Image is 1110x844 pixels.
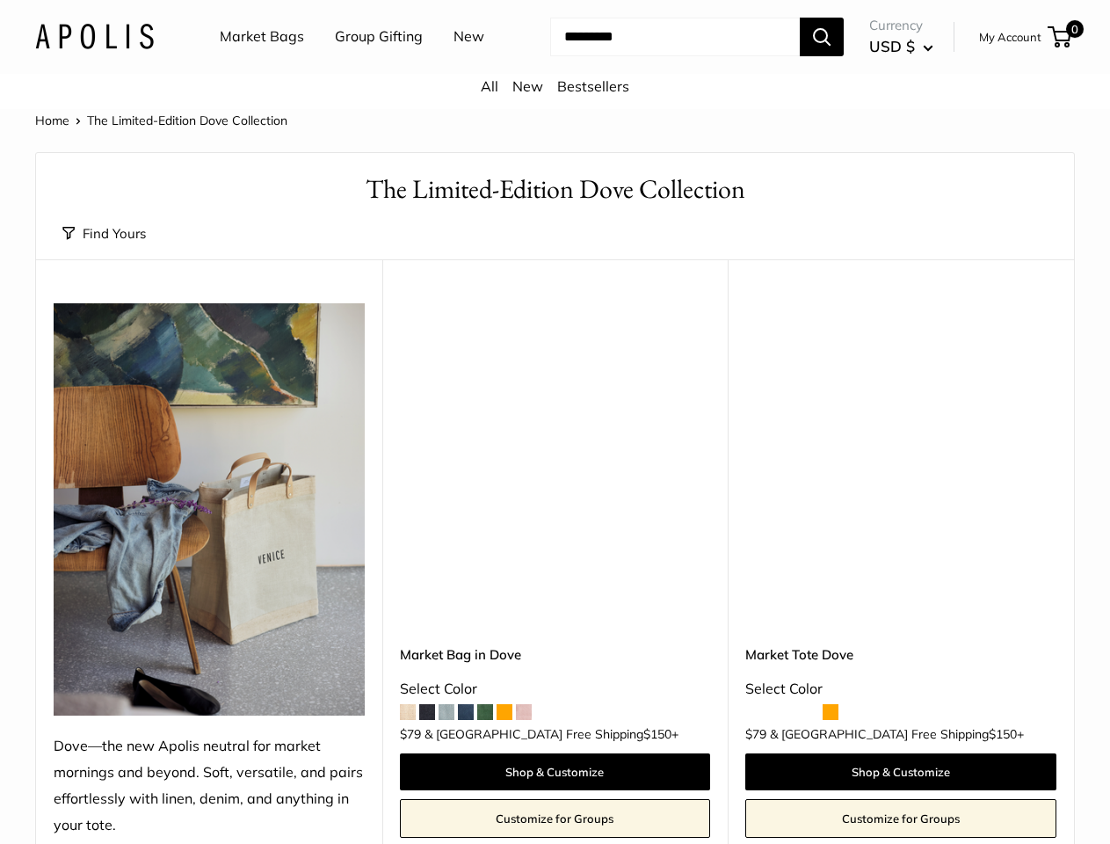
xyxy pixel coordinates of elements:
[800,18,844,56] button: Search
[745,726,766,742] span: $79
[400,644,711,665] a: Market Bag in Dove
[54,303,365,716] img: Dove—the new Apolis neutral for market mornings and beyond. Soft, versatile, and pairs effortless...
[1049,26,1071,47] a: 0
[62,171,1048,208] h1: The Limited-Edition Dove Collection
[745,644,1056,665] a: Market Tote Dove
[869,13,933,38] span: Currency
[220,24,304,50] a: Market Bags
[979,26,1041,47] a: My Account
[745,753,1056,790] a: Shop & Customize
[35,24,154,49] img: Apolis
[424,728,678,740] span: & [GEOGRAPHIC_DATA] Free Shipping +
[453,24,484,50] a: New
[400,799,711,838] a: Customize for Groups
[512,77,543,95] a: New
[557,77,629,95] a: Bestsellers
[869,33,933,61] button: USD $
[770,728,1024,740] span: & [GEOGRAPHIC_DATA] Free Shipping +
[335,24,423,50] a: Group Gifting
[400,303,711,615] a: Market Bag in DoveMarket Bag in Dove
[745,303,1056,615] a: Market Tote DoveMarket Tote Dove
[62,222,146,246] button: Find Yours
[87,113,287,128] span: The Limited-Edition Dove Collection
[745,799,1056,838] a: Customize for Groups
[989,726,1017,742] span: $150
[745,676,1056,702] div: Select Color
[481,77,498,95] a: All
[550,18,800,56] input: Search...
[400,726,421,742] span: $79
[400,676,711,702] div: Select Color
[643,726,671,742] span: $150
[35,109,287,132] nav: Breadcrumb
[1066,20,1084,38] span: 0
[869,37,915,55] span: USD $
[54,733,365,839] div: Dove—the new Apolis neutral for market mornings and beyond. Soft, versatile, and pairs effortless...
[35,113,69,128] a: Home
[400,753,711,790] a: Shop & Customize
